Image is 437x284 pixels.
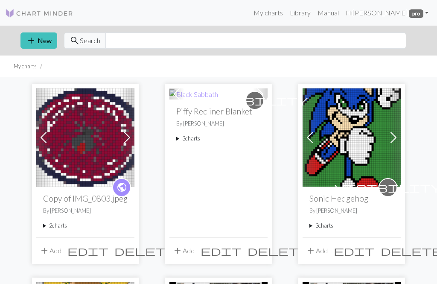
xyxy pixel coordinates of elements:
[67,245,108,257] span: edit
[248,245,309,257] span: delete
[114,245,176,257] span: delete
[111,243,179,259] button: Delete
[409,9,423,18] span: pro
[169,89,218,97] a: Black Sabbath
[43,193,128,203] h2: Copy of IMG_0803.jpeg
[303,88,401,187] img: Sonic Hedgehog
[169,89,218,100] img: Black Sabbath
[36,88,134,187] img: IMG_0803.jpeg
[303,243,331,259] button: Add
[314,4,342,21] a: Manual
[245,243,312,259] button: Delete
[286,4,314,21] a: Library
[201,92,308,109] i: private
[172,245,183,257] span: add
[334,246,375,256] i: Edit
[176,120,261,128] p: By [PERSON_NAME]
[309,193,394,203] h2: Sonic Hedgehog
[331,243,378,259] button: Edit
[117,181,127,194] span: public
[20,32,57,49] button: New
[309,222,394,230] summary: 3charts
[342,4,432,21] a: Hi[PERSON_NAME] pro
[334,245,375,257] span: edit
[39,245,50,257] span: add
[43,207,128,215] p: By [PERSON_NAME]
[201,245,242,257] span: edit
[26,35,36,47] span: add
[70,35,80,47] span: search
[14,62,37,70] li: My charts
[201,246,242,256] i: Edit
[250,4,286,21] a: My charts
[36,132,134,141] a: IMG_0803.jpeg
[201,94,308,107] span: visibility
[309,207,394,215] p: By [PERSON_NAME]
[64,243,111,259] button: Edit
[5,8,73,18] img: Logo
[117,179,127,196] i: public
[43,222,128,230] summary: 2charts
[112,178,131,197] a: public
[176,135,261,143] summary: 3charts
[80,35,100,46] span: Search
[303,132,401,141] a: Sonic Hedgehog
[176,106,261,116] h2: Piffy Recliner Blanket
[36,243,64,259] button: Add
[67,246,108,256] i: Edit
[198,243,245,259] button: Edit
[169,243,198,259] button: Add
[306,245,316,257] span: add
